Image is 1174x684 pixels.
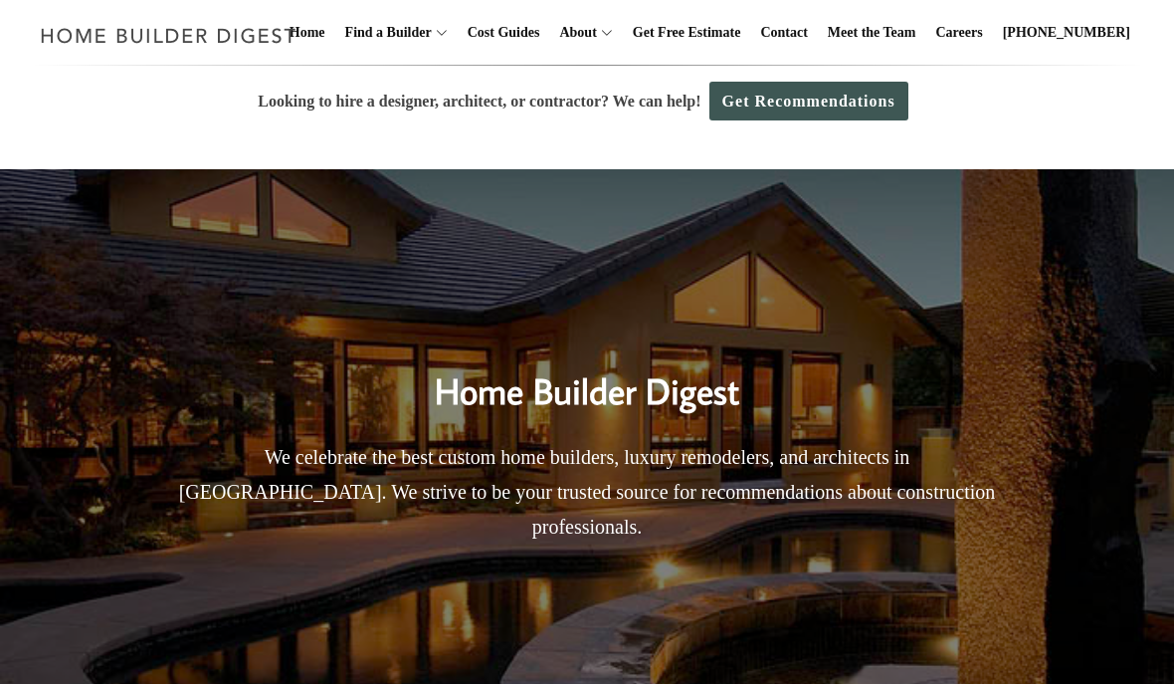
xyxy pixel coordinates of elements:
[32,16,305,55] img: Home Builder Digest
[709,82,908,120] a: Get Recommendations
[282,1,333,65] a: Home
[928,1,991,65] a: Careers
[820,1,924,65] a: Meet the Team
[752,1,815,65] a: Contact
[460,1,548,65] a: Cost Guides
[551,1,596,65] a: About
[337,1,432,65] a: Find a Builder
[164,329,1010,418] h2: Home Builder Digest
[995,1,1138,65] a: [PHONE_NUMBER]
[625,1,749,65] a: Get Free Estimate
[164,440,1010,545] p: We celebrate the best custom home builders, luxury remodelers, and architects in [GEOGRAPHIC_DATA...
